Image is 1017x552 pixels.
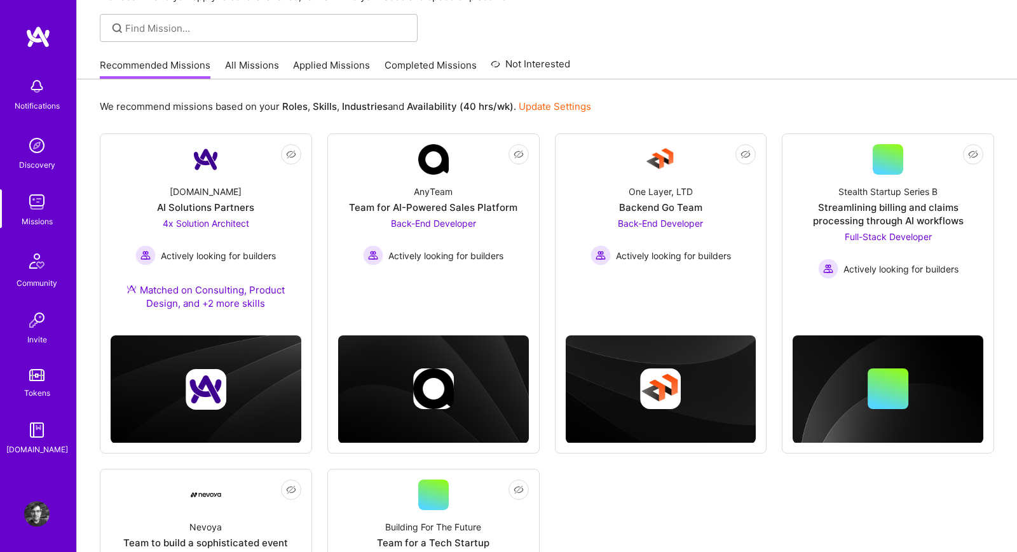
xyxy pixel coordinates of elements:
[793,144,983,288] a: Stealth Startup Series BStreamlining billing and claims processing through AI workflowsFull-Stack...
[15,99,60,112] div: Notifications
[110,21,125,36] i: icon SearchGrey
[843,262,959,276] span: Actively looking for builders
[225,58,279,79] a: All Missions
[22,246,52,276] img: Community
[640,368,681,409] img: Company logo
[135,245,156,266] img: Actively looking for builders
[338,144,529,288] a: Company LogoAnyTeamTeam for AI-Powered Sales PlatformBack-End Developer Actively looking for buil...
[25,25,51,48] img: logo
[645,144,676,175] img: Company Logo
[191,144,221,175] img: Company Logo
[388,249,503,262] span: Actively looking for builders
[514,485,524,495] i: icon EyeClosed
[125,22,408,35] input: Find Mission...
[157,201,254,214] div: AI Solutions Partners
[845,231,932,242] span: Full-Stack Developer
[191,492,221,497] img: Company Logo
[968,149,978,159] i: icon EyeClosed
[616,249,731,262] span: Actively looking for builders
[189,520,222,534] div: Nevoya
[111,335,301,443] img: cover
[293,58,370,79] a: Applied Missions
[313,100,337,112] b: Skills
[111,144,301,325] a: Company Logo[DOMAIN_NAME]AI Solutions Partners4x Solution Architect Actively looking for builders...
[24,501,50,527] img: User Avatar
[566,144,756,288] a: Company LogoOne Layer, LTDBackend Go TeamBack-End Developer Actively looking for buildersActively...
[418,144,449,175] img: Company Logo
[17,276,57,290] div: Community
[24,307,50,333] img: Invite
[818,259,838,279] img: Actively looking for builders
[24,386,50,400] div: Tokens
[21,501,53,527] a: User Avatar
[385,520,481,534] div: Building For The Future
[19,158,55,172] div: Discovery
[286,485,296,495] i: icon EyeClosed
[590,245,611,266] img: Actively looking for builders
[407,100,514,112] b: Availability (40 hrs/wk)
[377,536,489,549] div: Team for a Tech Startup
[163,218,249,229] span: 4x Solution Architect
[338,335,529,443] img: cover
[629,185,693,198] div: One Layer, LTD
[126,284,137,294] img: Ateam Purple Icon
[519,100,591,112] a: Update Settings
[24,74,50,99] img: bell
[838,185,938,198] div: Stealth Startup Series B
[100,58,210,79] a: Recommended Missions
[491,57,570,79] a: Not Interested
[566,335,756,443] img: cover
[161,249,276,262] span: Actively looking for builders
[385,58,477,79] a: Completed Missions
[27,333,47,346] div: Invite
[100,100,591,113] p: We recommend missions based on your , , and .
[24,189,50,215] img: teamwork
[24,417,50,443] img: guide book
[349,201,517,214] div: Team for AI-Powered Sales Platform
[286,149,296,159] i: icon EyeClosed
[111,283,301,310] div: Matched on Consulting, Product Design, and +2 more skills
[363,245,383,266] img: Actively looking for builders
[24,133,50,158] img: discovery
[22,215,53,228] div: Missions
[793,201,983,227] div: Streamlining billing and claims processing through AI workflows
[741,149,751,159] i: icon EyeClosed
[186,369,226,410] img: Company logo
[514,149,524,159] i: icon EyeClosed
[414,185,453,198] div: AnyTeam
[619,201,702,214] div: Backend Go Team
[29,369,44,381] img: tokens
[170,185,242,198] div: [DOMAIN_NAME]
[342,100,388,112] b: Industries
[6,443,68,456] div: [DOMAIN_NAME]
[793,335,983,443] img: cover
[413,368,454,409] img: Company logo
[282,100,308,112] b: Roles
[391,218,476,229] span: Back-End Developer
[618,218,703,229] span: Back-End Developer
